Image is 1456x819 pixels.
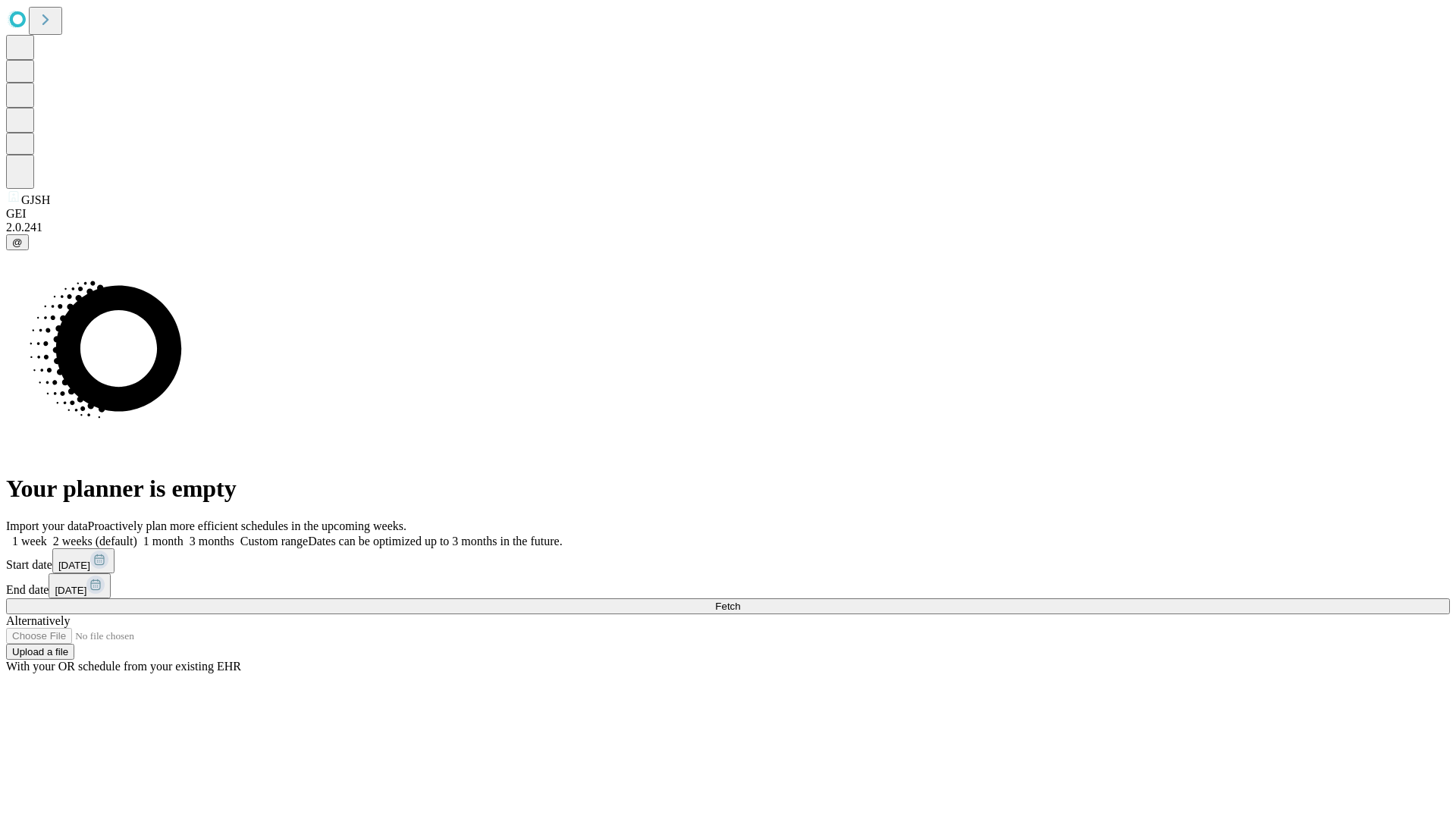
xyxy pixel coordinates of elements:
span: 1 week [12,535,47,548]
span: With your OR schedule from your existing EHR [6,660,241,673]
span: GJSH [21,193,50,206]
button: Fetch [6,598,1450,614]
button: [DATE] [49,573,111,598]
div: End date [6,573,1450,598]
span: Dates can be optimized up to 3 months in the future. [308,535,562,548]
span: [DATE] [55,585,86,596]
span: @ [12,237,23,248]
span: 2 weeks (default) [53,535,137,548]
span: [DATE] [58,560,90,571]
div: GEI [6,207,1450,221]
span: 1 month [143,535,184,548]
span: Import your data [6,519,88,532]
span: 3 months [190,535,234,548]
div: 2.0.241 [6,221,1450,234]
span: Proactively plan more efficient schedules in the upcoming weeks. [88,519,406,532]
div: Start date [6,548,1450,573]
button: @ [6,234,29,250]
button: [DATE] [52,548,115,573]
span: Custom range [240,535,308,548]
button: Upload a file [6,644,74,660]
h1: Your planner is empty [6,475,1450,503]
span: Fetch [715,601,740,612]
span: Alternatively [6,614,70,627]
